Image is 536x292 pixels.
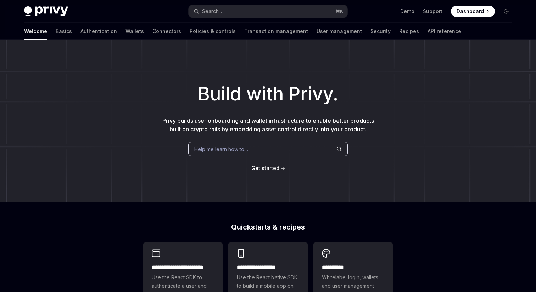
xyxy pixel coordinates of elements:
[244,23,308,40] a: Transaction management
[189,5,347,18] button: Search...⌘K
[80,23,117,40] a: Authentication
[152,23,181,40] a: Connectors
[317,23,362,40] a: User management
[501,6,512,17] button: Toggle dark mode
[370,23,391,40] a: Security
[451,6,495,17] a: Dashboard
[125,23,144,40] a: Wallets
[194,145,248,153] span: Help me learn how to…
[24,23,47,40] a: Welcome
[251,165,279,172] a: Get started
[202,7,222,16] div: Search...
[24,6,68,16] img: dark logo
[428,23,461,40] a: API reference
[399,23,419,40] a: Recipes
[400,8,414,15] a: Demo
[56,23,72,40] a: Basics
[11,80,525,108] h1: Build with Privy.
[190,23,236,40] a: Policies & controls
[251,165,279,171] span: Get started
[162,117,374,133] span: Privy builds user onboarding and wallet infrastructure to enable better products built on crypto ...
[423,8,442,15] a: Support
[457,8,484,15] span: Dashboard
[143,224,393,231] h2: Quickstarts & recipes
[336,9,343,14] span: ⌘ K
